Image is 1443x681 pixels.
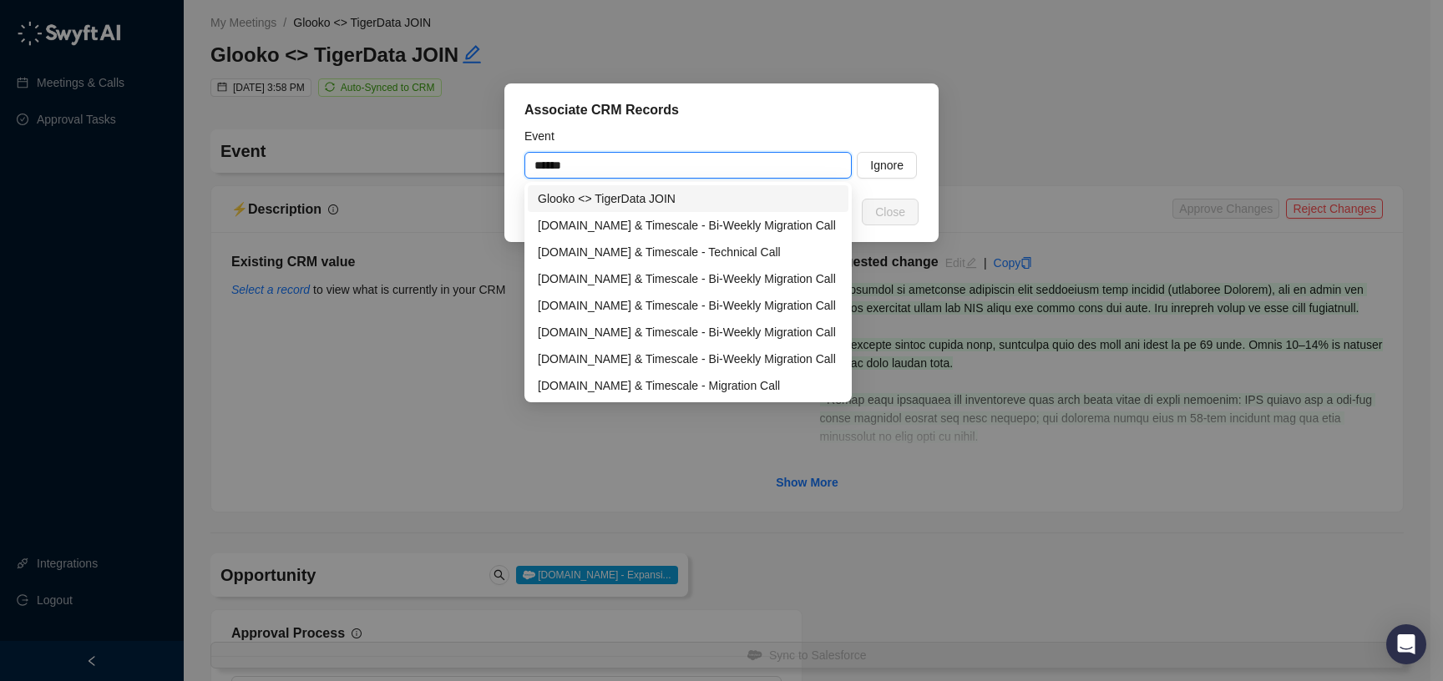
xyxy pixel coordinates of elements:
span: Ignore [870,156,904,174]
div: Associate CRM Records [524,100,919,120]
div: [DOMAIN_NAME] & Timescale - Migration Call [538,376,838,395]
div: Glooko.com & Timescale - Technical Call [528,239,848,265]
div: [DOMAIN_NAME] & Timescale - Technical Call [538,243,838,261]
div: [DOMAIN_NAME] & Timescale - Bi-Weekly Migration Call [538,216,838,235]
div: Glooko.com & Timescale - Bi-Weekly Migration Call [528,265,848,292]
label: Event [524,127,566,145]
button: Ignore [857,152,917,179]
div: [DOMAIN_NAME] & Timescale - Bi-Weekly Migration Call [538,296,838,315]
div: Glooko.com & Timescale - Bi-Weekly Migration Call [528,346,848,372]
div: [DOMAIN_NAME] & Timescale - Bi-Weekly Migration Call [538,270,838,288]
div: Glooko.com & Timescale - Migration Call [528,372,848,399]
button: Close [862,199,919,225]
div: Glooko <> TigerData JOIN [528,185,848,212]
div: Glooko.com & Timescale - Bi-Weekly Migration Call [528,319,848,346]
div: [DOMAIN_NAME] & Timescale - Bi-Weekly Migration Call [538,350,838,368]
div: Glooko.com & Timescale - Bi-Weekly Migration Call [528,212,848,239]
div: [DOMAIN_NAME] & Timescale - Bi-Weekly Migration Call [538,323,838,341]
div: Open Intercom Messenger [1386,624,1426,664]
div: Glooko <> TigerData JOIN [538,189,838,208]
div: Glooko.com & Timescale - Bi-Weekly Migration Call [528,292,848,319]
